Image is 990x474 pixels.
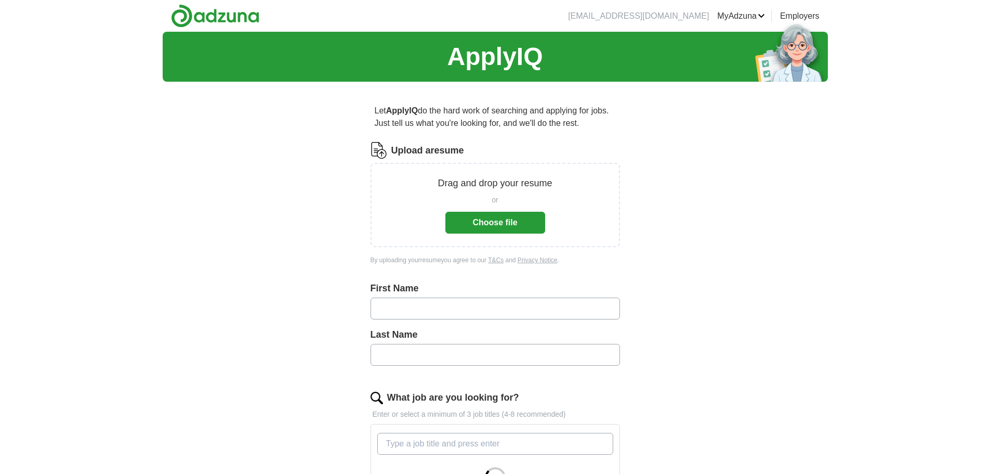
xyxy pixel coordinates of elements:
[371,392,383,404] img: search.png
[447,38,543,75] h1: ApplyIQ
[377,433,613,455] input: Type a job title and press enter
[371,281,620,296] label: First Name
[371,100,620,134] p: Let do the hard work of searching and applying for jobs. Just tell us what you're looking for, an...
[171,4,259,28] img: Adzuna logo
[488,257,504,264] a: T&Cs
[386,106,418,115] strong: ApplyIQ
[371,255,620,265] div: By uploading your resume you agree to our and .
[492,195,498,206] span: or
[568,10,709,22] li: [EMAIL_ADDRESS][DOMAIN_NAME]
[391,144,464,158] label: Upload a resume
[387,391,519,405] label: What job are you looking for?
[780,10,820,22] a: Employers
[371,328,620,342] label: Last Name
[445,212,545,234] button: Choose file
[371,409,620,420] p: Enter or select a minimum of 3 job titles (4-8 recommended)
[438,176,552,190] p: Drag and drop your resume
[371,142,387,159] img: CV Icon
[717,10,765,22] a: MyAdzuna
[518,257,558,264] a: Privacy Notice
